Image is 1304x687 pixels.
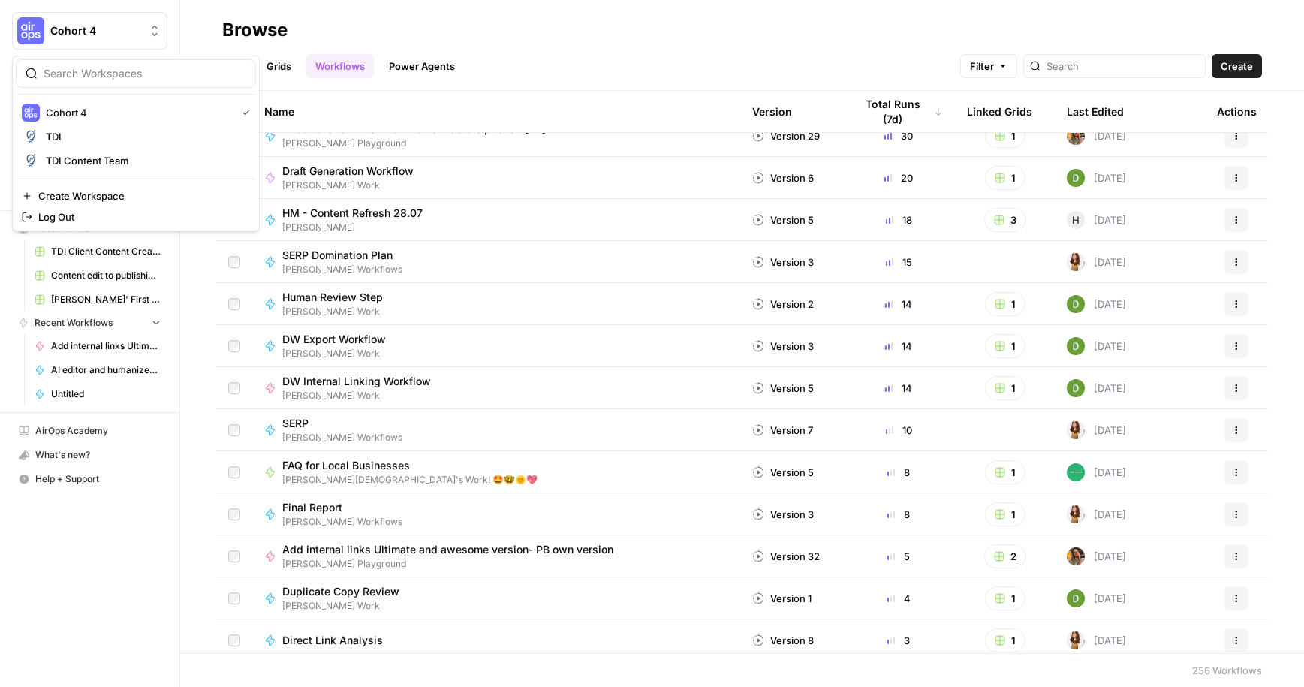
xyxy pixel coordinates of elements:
[51,269,161,282] span: Content edit to publishing: Writer draft-> Brand alignment edits-> Human review-> Add internal an...
[12,443,167,467] button: What's new?
[752,170,814,185] div: Version 6
[22,152,40,170] img: TDI Content Team Logo
[264,584,728,613] a: Duplicate Copy Review[PERSON_NAME] Work
[28,240,167,264] a: TDI Client Content Creation
[28,264,167,288] a: Content edit to publishing: Writer draft-> Brand alignment edits-> Human review-> Add internal an...
[12,312,167,334] button: Recent Workflows
[854,128,943,143] div: 30
[752,633,814,648] div: Version 8
[380,54,464,78] a: Power Agents
[985,586,1025,610] button: 1
[854,91,943,132] div: Total Runs (7d)
[264,206,728,234] a: HM - Content Refresh 28.07[PERSON_NAME]
[1067,337,1085,355] img: knmefa8n1gn4ubp7wm6dsgpq4v8p
[282,515,402,529] span: [PERSON_NAME] Workflows
[985,292,1025,316] button: 1
[35,316,113,330] span: Recent Workflows
[264,122,728,150] a: AI editor and humanizer - review before publish [PB][PERSON_NAME] Playground
[854,549,943,564] div: 5
[282,347,398,360] span: [PERSON_NAME] Work
[28,382,167,406] a: Untitled
[282,416,390,431] span: SERP
[46,105,230,120] span: Cohort 4
[35,424,161,438] span: AirOps Academy
[1067,379,1126,397] div: [DATE]
[1192,663,1262,678] div: 256 Workflows
[1067,127,1085,145] img: ig4q4k97gip0ni4l5m9zkcyfayaz
[282,206,423,221] span: HM - Content Refresh 28.07
[38,188,244,203] span: Create Workspace
[854,339,943,354] div: 14
[1067,589,1126,607] div: [DATE]
[51,293,161,306] span: [PERSON_NAME]' First Flow Grid
[28,358,167,382] a: AI editor and humanizer - review before publish [PB]
[1067,295,1085,313] img: knmefa8n1gn4ubp7wm6dsgpq4v8p
[282,263,405,276] span: [PERSON_NAME] Workflows
[17,17,44,44] img: Cohort 4 Logo
[1067,463,1126,481] div: [DATE]
[28,288,167,312] a: [PERSON_NAME]' First Flow Grid
[282,374,431,389] span: DW Internal Linking Workflow
[264,633,728,648] a: Direct Link Analysis
[257,54,300,78] a: Grids
[38,209,244,224] span: Log Out
[985,124,1025,148] button: 1
[282,179,426,192] span: [PERSON_NAME] Work
[264,332,728,360] a: DW Export Workflow[PERSON_NAME] Work
[1067,253,1126,271] div: [DATE]
[13,444,167,466] div: What's new?
[264,416,728,444] a: SERP[PERSON_NAME] Workflows
[1067,463,1085,481] img: wwg0kvabo36enf59sssm51gfoc5r
[12,467,167,491] button: Help + Support
[282,221,435,234] span: [PERSON_NAME]
[752,297,814,312] div: Version 2
[22,104,40,122] img: Cohort 4 Logo
[960,54,1017,78] button: Filter
[282,248,393,263] span: SERP Domination Plan
[50,23,141,38] span: Cohort 4
[282,431,402,444] span: [PERSON_NAME] Workflows
[282,542,613,557] span: Add internal links Ultimate and awesome version- PB own version
[1221,59,1253,74] span: Create
[264,500,728,529] a: Final Report[PERSON_NAME] Workflows
[752,255,814,270] div: Version 3
[1067,169,1085,187] img: knmefa8n1gn4ubp7wm6dsgpq4v8p
[752,549,820,564] div: Version 32
[984,208,1026,232] button: 3
[1067,379,1085,397] img: knmefa8n1gn4ubp7wm6dsgpq4v8p
[1067,631,1126,649] div: [DATE]
[282,305,395,318] span: [PERSON_NAME] Work
[1067,589,1085,607] img: knmefa8n1gn4ubp7wm6dsgpq4v8p
[1067,505,1126,523] div: [DATE]
[12,419,167,443] a: AirOps Academy
[752,591,812,606] div: Version 1
[282,473,538,487] span: [PERSON_NAME][DEMOGRAPHIC_DATA]'s Work! 🤩🤓🌞💖
[282,584,399,599] span: Duplicate Copy Review
[985,460,1025,484] button: 1
[752,381,814,396] div: Version 5
[28,334,167,358] a: Add internal links Ultimate and awesome version- PB own version
[1067,253,1085,271] img: dv492c8bjtr091ls286jptzea6tx
[752,423,813,438] div: Version 7
[35,472,161,486] span: Help + Support
[1067,421,1085,439] img: dv492c8bjtr091ls286jptzea6tx
[282,332,386,347] span: DW Export Workflow
[306,54,374,78] a: Workflows
[264,91,728,132] div: Name
[967,91,1032,132] div: Linked Grids
[1067,211,1126,229] div: [DATE]
[752,212,814,227] div: Version 5
[282,164,414,179] span: Draft Generation Workflow
[854,465,943,480] div: 8
[1212,54,1262,78] button: Create
[1067,337,1126,355] div: [DATE]
[264,164,728,192] a: Draft Generation Workflow[PERSON_NAME] Work
[1067,505,1085,523] img: dv492c8bjtr091ls286jptzea6tx
[51,245,161,258] span: TDI Client Content Creation
[1067,127,1126,145] div: [DATE]
[222,18,288,42] div: Browse
[282,458,526,473] span: FAQ for Local Businesses
[752,339,814,354] div: Version 3
[854,507,943,522] div: 8
[282,137,558,150] span: [PERSON_NAME] Playground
